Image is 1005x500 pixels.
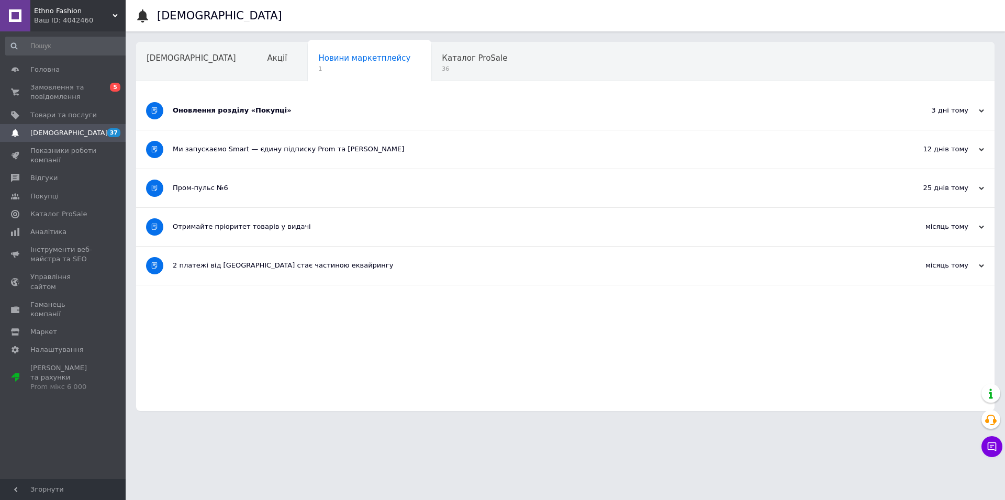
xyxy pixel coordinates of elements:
div: Ми запускаємо Smart — єдину підписку Prom та [PERSON_NAME] [173,145,879,154]
span: [DEMOGRAPHIC_DATA] [147,53,236,63]
div: 3 дні тому [879,106,984,115]
span: Управління сайтом [30,272,97,291]
span: Інструменти веб-майстра та SEO [30,245,97,264]
div: Оновлення розділу «Покупці» [173,106,879,115]
span: Покупці [30,192,59,201]
span: Показники роботи компанії [30,146,97,165]
div: Prom мікс 6 000 [30,382,97,392]
button: Чат з покупцем [981,436,1002,457]
div: Пром-пульс №6 [173,183,879,193]
span: Аналітика [30,227,66,237]
div: 25 днів тому [879,183,984,193]
span: 37 [107,128,120,137]
span: [PERSON_NAME] та рахунки [30,363,97,392]
h1: [DEMOGRAPHIC_DATA] [157,9,282,22]
span: Акції [267,53,287,63]
div: Отримайте пріоритет товарів у видачі [173,222,879,231]
span: Новини маркетплейсу [318,53,410,63]
span: 36 [442,65,507,73]
div: місяць тому [879,261,984,270]
span: Головна [30,65,60,74]
span: Товари та послуги [30,110,97,120]
div: 2 платежі від [GEOGRAPHIC_DATA] стає частиною еквайрингу [173,261,879,270]
span: [DEMOGRAPHIC_DATA] [30,128,108,138]
span: Ethno Fashion [34,6,113,16]
span: 1 [318,65,410,73]
div: місяць тому [879,222,984,231]
span: Замовлення та повідомлення [30,83,97,102]
span: Гаманець компанії [30,300,97,319]
div: Ваш ID: 4042460 [34,16,126,25]
span: Каталог ProSale [30,209,87,219]
input: Пошук [5,37,129,55]
span: Маркет [30,327,57,337]
span: 5 [110,83,120,92]
span: Налаштування [30,345,84,354]
div: 12 днів тому [879,145,984,154]
span: Каталог ProSale [442,53,507,63]
span: Відгуки [30,173,58,183]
